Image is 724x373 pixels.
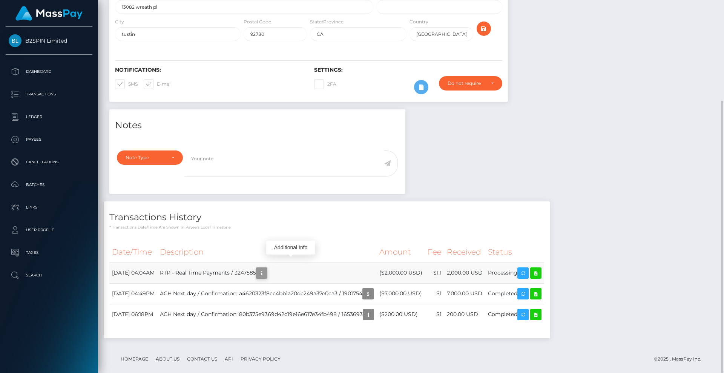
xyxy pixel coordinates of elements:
label: City [115,18,124,25]
p: Batches [9,179,89,190]
td: ($2,000.00 USD) [377,262,425,283]
p: Cancellations [9,157,89,168]
th: Received [444,242,485,262]
label: E-mail [144,79,172,89]
td: Completed [485,283,544,304]
span: B2SPIN Limited [6,37,92,44]
div: Do not require [448,80,485,86]
div: Note Type [126,155,166,161]
p: * Transactions date/time are shown in payee's local timezone [109,224,544,230]
td: 200.00 USD [444,304,485,325]
h6: Settings: [314,67,502,73]
a: Privacy Policy [238,353,284,365]
h4: Transactions History [109,211,544,224]
td: $1 [425,304,444,325]
th: Fee [425,242,444,262]
div: Additional Info [266,241,315,255]
a: API [222,353,236,365]
td: [DATE] 04:04AM [109,262,157,283]
a: Batches [6,175,92,194]
td: 2,000.00 USD [444,262,485,283]
p: Dashboard [9,66,89,77]
td: ACH Next day / Confirmation: a4620323f8cc4bb1a20dc249a37e0ca3 / 1901754 [157,283,377,304]
p: Transactions [9,89,89,100]
div: © 2025 , MassPay Inc. [654,355,707,363]
th: Description [157,242,377,262]
td: 7,000.00 USD [444,283,485,304]
td: ($7,000.00 USD) [377,283,425,304]
td: [DATE] 06:18PM [109,304,157,325]
a: Transactions [6,85,92,104]
td: ACH Next day / Confirmation: 80b375e9369d42c19e16e617e34fb498 / 1653693 [157,304,377,325]
a: Dashboard [6,62,92,81]
a: Search [6,266,92,285]
img: MassPay Logo [15,6,83,21]
td: $1 [425,283,444,304]
img: B2SPIN Limited [9,34,21,47]
a: Taxes [6,243,92,262]
a: Ledger [6,107,92,126]
a: About Us [153,353,183,365]
td: ($200.00 USD) [377,304,425,325]
p: Links [9,202,89,213]
h4: Notes [115,119,400,132]
p: Taxes [9,247,89,258]
label: Postal Code [244,18,271,25]
td: Processing [485,262,544,283]
button: Note Type [117,150,183,165]
button: Do not require [439,76,502,91]
a: Cancellations [6,153,92,172]
a: User Profile [6,221,92,239]
a: Payees [6,130,92,149]
p: User Profile [9,224,89,236]
h6: Notifications: [115,67,303,73]
td: $1.1 [425,262,444,283]
th: Status [485,242,544,262]
label: Country [410,18,428,25]
label: 2FA [314,79,336,89]
p: Search [9,270,89,281]
td: Completed [485,304,544,325]
label: SMS [115,79,138,89]
td: RTP - Real Time Payments / 3247585 [157,262,377,283]
td: [DATE] 04:49PM [109,283,157,304]
p: Ledger [9,111,89,123]
p: Payees [9,134,89,145]
a: Contact Us [184,353,220,365]
th: Amount [377,242,425,262]
th: Date/Time [109,242,157,262]
a: Homepage [118,353,151,365]
a: Links [6,198,92,217]
label: State/Province [310,18,344,25]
